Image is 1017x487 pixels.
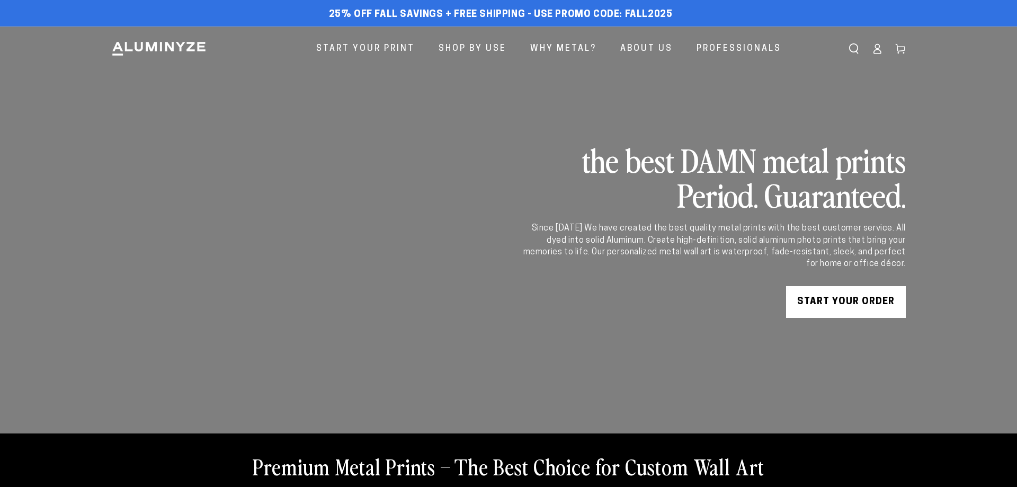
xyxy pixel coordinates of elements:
span: Shop By Use [439,41,506,57]
a: Start Your Print [308,35,423,63]
a: Shop By Use [431,35,514,63]
img: Aluminyze [111,41,207,57]
span: Start Your Print [316,41,415,57]
h2: Premium Metal Prints – The Best Choice for Custom Wall Art [253,453,764,480]
span: About Us [620,41,673,57]
a: About Us [612,35,681,63]
h2: the best DAMN metal prints Period. Guaranteed. [521,142,906,212]
summary: Search our site [842,37,866,60]
span: Professionals [697,41,781,57]
a: START YOUR Order [786,286,906,318]
span: Why Metal? [530,41,596,57]
div: Since [DATE] We have created the best quality metal prints with the best customer service. All dy... [521,223,906,270]
span: 25% off FALL Savings + Free Shipping - Use Promo Code: FALL2025 [329,9,673,21]
a: Why Metal? [522,35,604,63]
a: Professionals [689,35,789,63]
